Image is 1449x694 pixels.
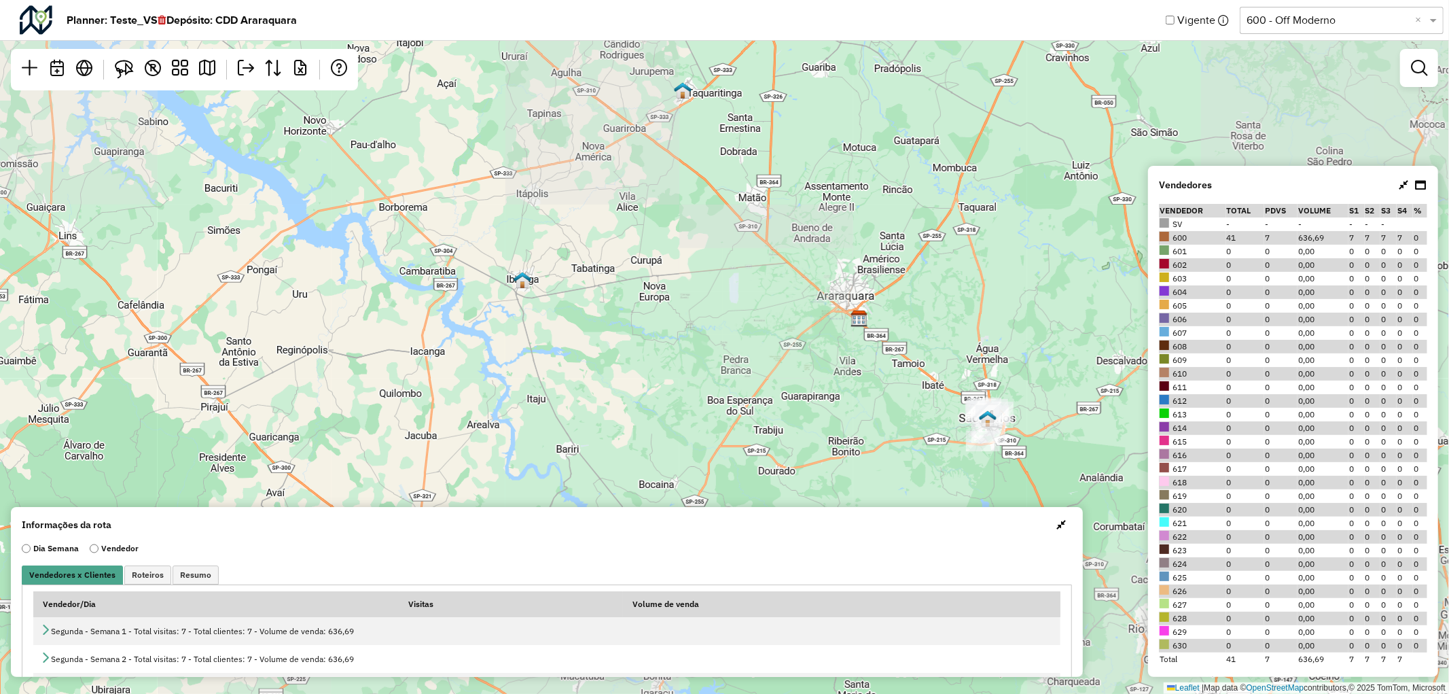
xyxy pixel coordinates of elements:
td: 0 [1348,585,1365,598]
td: 0,00 [1298,258,1348,272]
td: 0 [1348,557,1365,571]
td: 0 [1413,231,1427,245]
td: 0 [1226,435,1265,449]
td: 0 [1226,340,1265,353]
td: 0 [1264,394,1298,408]
td: 0 [1397,435,1413,449]
div: 12775475 - MERCADO E PADARIA PA [966,431,1000,451]
td: 0 [1380,517,1397,530]
td: 0 [1380,530,1397,544]
em: Exibir rótulo [145,60,161,76]
td: 0 [1365,299,1381,313]
span: R [149,62,157,73]
td: 0 [1413,544,1427,557]
img: Selecionar atividades - laço [115,60,134,79]
td: 0 [1380,326,1397,340]
td: 0,00 [1298,245,1348,258]
td: 0,00 [1298,285,1348,299]
td: 0 [1413,381,1427,394]
td: 0 [1380,462,1397,476]
td: 0 [1397,585,1413,598]
div: Vigente [1166,5,1444,35]
td: 0 [1348,503,1365,517]
th: PDVs [1264,204,1298,218]
td: 0,00 [1298,476,1348,489]
td: 0 [1264,585,1298,598]
td: 0 [1397,449,1413,462]
td: 0 [1226,408,1265,421]
td: 0 [1348,489,1365,503]
td: 0 [1226,462,1265,476]
td: 607 [1159,326,1226,340]
td: 0 [1397,272,1413,285]
td: 0 [1380,557,1397,571]
td: 0 [1380,272,1397,285]
td: 0 [1380,299,1397,313]
td: 0 [1348,272,1365,285]
td: 0 [1397,367,1413,381]
td: - [1365,218,1381,231]
div: 12789085 - SUPERMERCADOS GRICKI [967,398,1001,418]
td: 0,00 [1298,313,1348,326]
td: 616 [1159,449,1226,462]
td: 0 [1264,353,1298,367]
strong: Vendedores [1159,178,1212,192]
td: 0 [1264,272,1298,285]
td: 0 [1348,449,1365,462]
td: 0 [1226,476,1265,489]
a: Gabarito [166,54,194,85]
td: 0 [1264,340,1298,353]
td: 0 [1380,285,1397,299]
span: Clear all [1415,12,1427,29]
td: 0 [1397,353,1413,367]
td: 0,00 [1298,435,1348,449]
td: 0 [1264,435,1298,449]
td: 0,00 [1298,544,1348,557]
td: 0 [1226,258,1265,272]
td: 0 [1264,571,1298,585]
td: 0 [1397,421,1413,435]
td: 7 [1380,231,1397,245]
label: Vendedor [90,542,139,555]
td: 624 [1159,557,1226,571]
td: 0 [1348,517,1365,530]
th: Volume [1298,204,1348,218]
td: 617 [1159,462,1226,476]
td: 0 [1348,258,1365,272]
td: 0,00 [1298,462,1348,476]
td: 0 [1365,408,1381,421]
td: 0 [1380,313,1397,326]
td: 0 [1264,381,1298,394]
a: Planner D+1 ou D-1 [43,54,71,85]
td: 0 [1397,503,1413,517]
td: 0 [1380,258,1397,272]
td: 0,00 [1298,340,1348,353]
td: 0,00 [1298,585,1348,598]
span: Resumo [180,571,211,579]
td: 0 [1226,421,1265,435]
td: 0 [1264,421,1298,435]
td: 0 [1226,489,1265,503]
div: 12787004 - COMPRA CERTA SUPERME [980,402,1014,422]
td: 619 [1159,489,1226,503]
td: 0,00 [1298,299,1348,313]
td: 0 [1413,340,1427,353]
td: 0,00 [1298,489,1348,503]
td: 605 [1159,299,1226,313]
td: - [1264,218,1298,231]
td: 0 [1348,381,1365,394]
a: Roteirizar planner [194,54,221,85]
td: 602 [1159,258,1226,272]
th: S3 [1380,204,1397,218]
td: 0,00 [1298,408,1348,421]
td: 0 [1348,285,1365,299]
td: 0 [1264,367,1298,381]
td: 0 [1226,313,1265,326]
th: Total de clientes [1226,204,1265,218]
td: 0 [1264,517,1298,530]
td: 0 [1348,408,1365,421]
em: As informações de visita de um planner vigente são consideradas oficiais e exportadas para outros... [1218,15,1229,26]
td: 0 [1380,408,1397,421]
td: 0,00 [1298,503,1348,517]
td: 0 [1365,517,1381,530]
